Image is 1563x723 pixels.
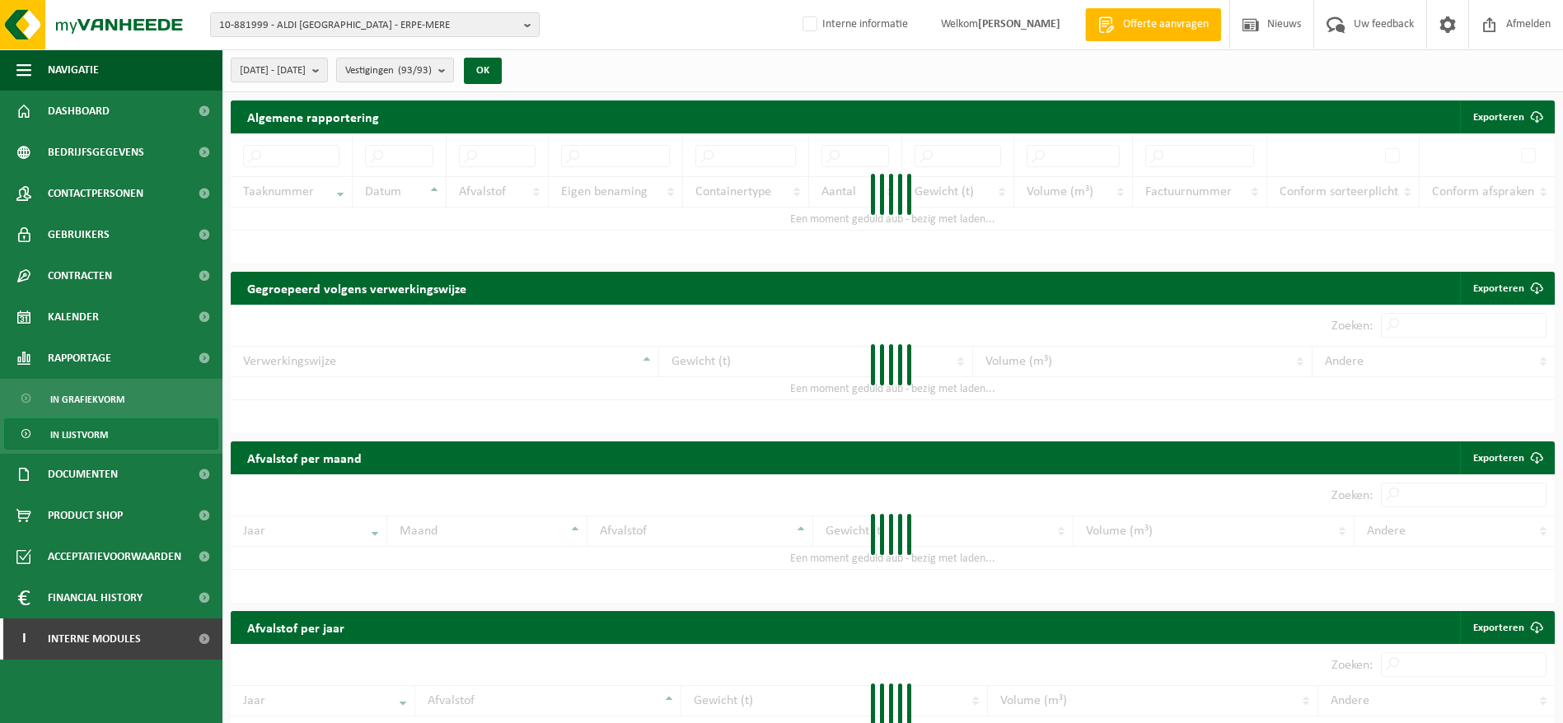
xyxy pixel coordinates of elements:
span: Financial History [48,577,143,618]
count: (93/93) [398,65,432,76]
label: Interne informatie [799,12,908,37]
span: Kalender [48,296,99,338]
button: Vestigingen(93/93) [336,58,454,82]
a: In grafiekvorm [4,383,218,414]
strong: [PERSON_NAME] [978,18,1060,30]
span: Acceptatievoorwaarden [48,536,181,577]
span: [DATE] - [DATE] [240,58,306,83]
a: Offerte aanvragen [1085,8,1221,41]
button: [DATE] - [DATE] [231,58,328,82]
span: Bedrijfsgegevens [48,132,144,173]
span: Product Shop [48,495,123,536]
span: Contracten [48,255,112,296]
button: Exporteren [1460,100,1553,133]
span: Rapportage [48,338,111,379]
span: In lijstvorm [50,419,108,450]
span: Offerte aanvragen [1119,16,1213,33]
button: OK [464,58,502,84]
span: Interne modules [48,618,141,660]
h2: Gegroepeerd volgens verwerkingswijze [231,272,483,304]
a: Exporteren [1460,611,1553,644]
span: Vestigingen [345,58,432,83]
a: Exporteren [1460,441,1553,474]
h2: Afvalstof per jaar [231,611,361,643]
span: 10-881999 - ALDI [GEOGRAPHIC_DATA] - ERPE-MERE [219,13,517,38]
span: Gebruikers [48,214,110,255]
span: Contactpersonen [48,173,143,214]
h2: Afvalstof per maand [231,441,378,473]
span: Navigatie [48,49,99,91]
span: Dashboard [48,91,110,132]
span: Documenten [48,454,118,495]
span: In grafiekvorm [50,384,124,415]
a: In lijstvorm [4,418,218,450]
h2: Algemene rapportering [231,100,395,133]
a: Exporteren [1460,272,1553,305]
span: I [16,618,31,660]
button: 10-881999 - ALDI [GEOGRAPHIC_DATA] - ERPE-MERE [210,12,540,37]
